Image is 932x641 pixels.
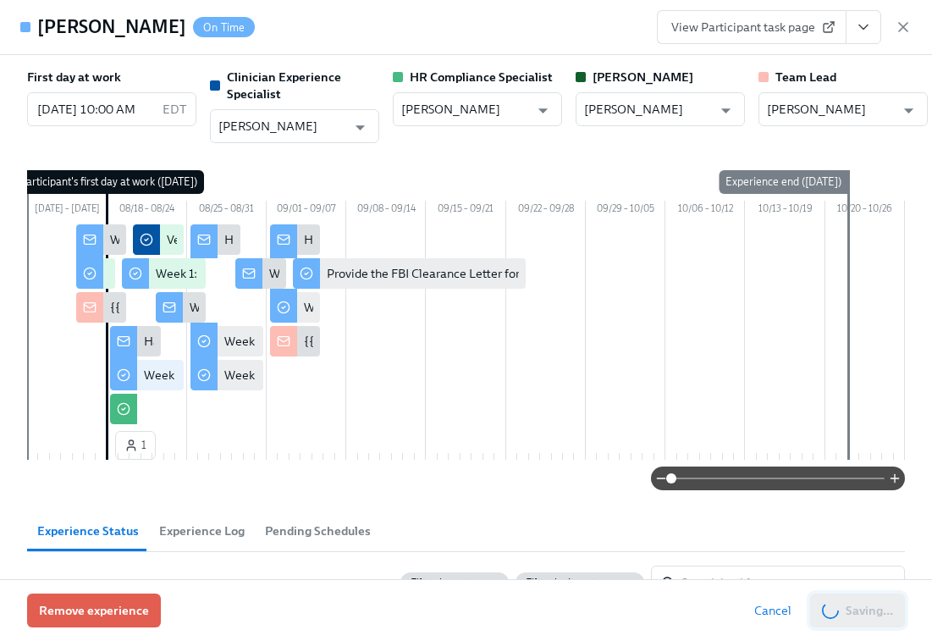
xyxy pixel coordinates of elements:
span: Experience Status [37,522,139,541]
span: Experience Log [159,522,245,541]
div: Experience end ([DATE]) [719,170,848,194]
button: Filter by item type [516,572,644,593]
div: Week Two Onboarding Recap! [269,265,432,282]
div: 09/22 – 09/28 [506,201,586,221]
button: Open [713,97,739,124]
div: Participant's first day at work ([DATE]) [13,170,204,194]
div: Week 1: Welcome to Charlie Health Tasks! [144,367,370,384]
div: Happy First Day! [144,333,234,350]
strong: [PERSON_NAME] [593,69,693,85]
div: 10/20 – 10/26 [825,201,905,221]
button: Cancel [742,594,803,627]
div: Verify Elation for {{ participant.fullName }} [167,231,400,248]
div: Week 1: Onboarding Recap! [190,299,339,316]
div: Happy Final Week of Onboarding! [304,231,487,248]
div: 09/29 – 10/05 [586,201,665,221]
div: {{ participant.fullName }} has started onboarding [110,299,376,316]
div: 09/15 – 09/21 [426,201,505,221]
button: 1 [115,431,156,460]
div: Welcome to the Charlie Health Team! [110,231,314,248]
div: 09/01 – 09/07 [267,201,346,221]
span: Filter by item type [526,575,614,591]
input: Search by title [681,566,905,600]
span: View Participant task page [671,19,832,36]
span: On Time [193,21,255,34]
div: Happy Week Two! [224,231,322,248]
div: 09/08 – 09/14 [346,201,426,221]
button: Open [347,114,373,141]
button: Filter by actor [400,572,509,593]
strong: Clinician Experience Specialist [227,69,341,102]
div: {{ participant.fullName }} is nearly done with onboarding! [304,333,615,350]
button: Open [896,97,922,124]
div: Provide the FBI Clearance Letter for [US_STATE] [327,265,586,282]
h4: [PERSON_NAME] [37,14,186,40]
div: 10/13 – 10/19 [745,201,824,221]
div: 08/18 – 08/24 [107,201,186,221]
span: Filter by actor [411,575,478,591]
button: View task page [846,10,881,44]
span: 1 [124,437,146,454]
p: EDT [163,101,186,118]
strong: Team Lead [775,69,836,85]
div: Week 1: Submit & Sign The [US_STATE] Disclosure Form and the [US_STATE] Background Check [156,265,666,282]
button: Open [530,97,556,124]
div: Week 2: Q+A and Shadowing [224,333,379,350]
a: View Participant task page [657,10,847,44]
div: Week 2: Key Compliance Tasks [224,367,389,384]
button: Remove experience [27,594,161,627]
label: First day at work [27,69,121,86]
div: 10/06 – 10/12 [665,201,745,221]
strong: HR Compliance Specialist [410,69,553,85]
div: 08/25 – 08/31 [187,201,267,221]
span: Cancel [754,602,791,619]
div: [DATE] – [DATE] [27,201,107,221]
span: Remove experience [39,602,149,619]
span: Pending Schedules [265,522,371,541]
div: Week 3: Final Onboarding Tasks [304,299,475,316]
